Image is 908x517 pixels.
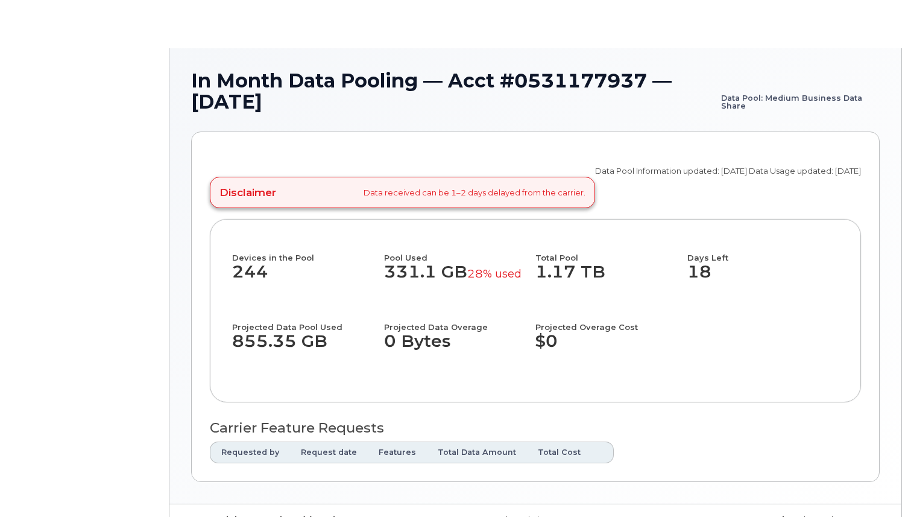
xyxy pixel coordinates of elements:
h4: Projected Overage Cost [535,311,687,331]
dd: 244 [232,262,384,294]
dd: 1.17 TB [535,262,676,294]
dd: $0 [535,332,687,363]
h4: Devices in the Pool [232,241,384,262]
th: Total Cost [527,442,591,463]
h4: Days Left [687,241,839,262]
th: Features [368,442,427,463]
h4: Projected Data Pool Used [232,311,373,331]
h4: Projected Data Overage [384,311,525,331]
h4: Pool Used [384,241,525,262]
h4: Disclaimer [219,186,276,198]
p: Data Pool Information updated: [DATE] Data Usage updated: [DATE] [595,165,861,177]
div: Data received can be 1–2 days delayed from the carrier. [210,177,595,208]
h1: In Month Data Pooling — Acct #0531177937 — [DATE] [191,70,880,112]
th: Request date [290,442,368,463]
th: Total Data Amount [427,442,527,463]
dd: 0 Bytes [384,332,525,363]
h4: Total Pool [535,241,676,262]
dd: 331.1 GB [384,262,525,294]
dd: 855.35 GB [232,332,373,363]
dd: 18 [687,262,839,294]
h3: Carrier Feature Requests [210,420,861,436]
small: Data Pool: Medium Business Data Share [721,70,880,110]
th: Requested by [210,442,290,463]
small: 28% used [467,267,522,281]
